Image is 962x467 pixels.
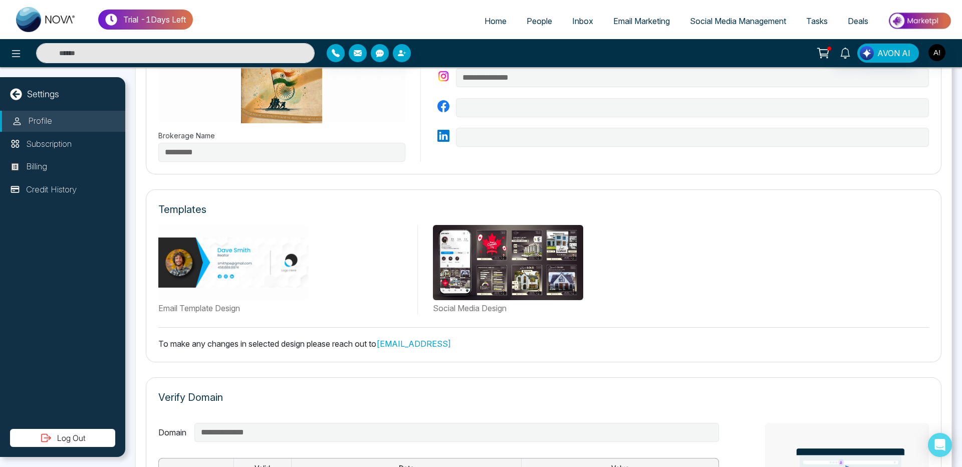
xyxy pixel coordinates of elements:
img: Not found [158,225,309,300]
div: Open Intercom Messenger [928,433,952,457]
span: Home [485,16,507,26]
a: People [517,12,562,31]
a: Inbox [562,12,603,31]
a: Social Media Management [680,12,796,31]
p: Subscription [26,138,72,151]
span: Email Marketing [613,16,670,26]
p: Templates [158,202,206,217]
span: People [527,16,552,26]
span: Inbox [572,16,593,26]
span: AVON AI [877,47,910,59]
p: Billing [26,160,47,173]
p: Trial - 1 Days Left [123,14,186,26]
p: To make any changes in selected design please reach out to [158,338,929,350]
p: Settings [27,87,59,101]
img: Lead Flow [860,46,874,60]
img: Market-place.gif [883,10,956,32]
a: Email Marketing [603,12,680,31]
label: Domain [158,426,186,438]
img: Not found [433,225,583,300]
p: Profile [28,115,52,128]
img: instagram [436,69,451,84]
label: Brokerage Name [158,130,405,141]
p: Credit History [26,183,77,196]
p: Verify Domain [158,390,223,405]
a: Home [474,12,517,31]
a: [EMAIL_ADDRESS] [376,339,451,349]
label: Social Media Design [433,302,929,314]
img: brokerage logo [158,48,405,123]
img: Nova CRM Logo [16,7,76,32]
a: Deals [838,12,878,31]
label: Email Template Design [158,302,410,314]
span: Deals [848,16,868,26]
span: Social Media Management [690,16,786,26]
a: Tasks [796,12,838,31]
button: Log Out [10,429,115,447]
img: User Avatar [928,44,945,61]
button: AVON AI [857,44,919,63]
span: Tasks [806,16,828,26]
